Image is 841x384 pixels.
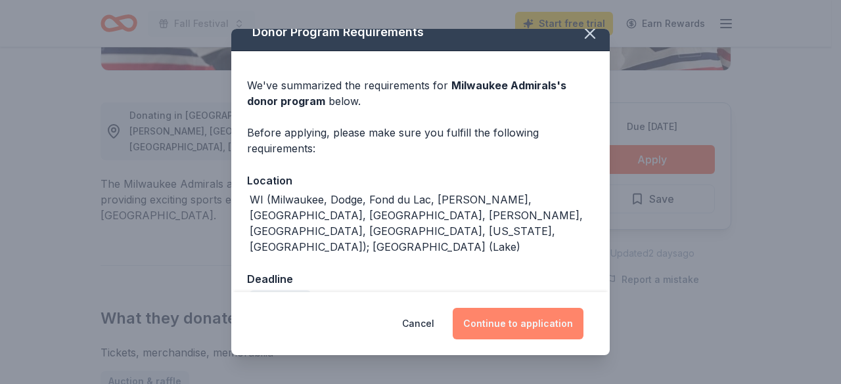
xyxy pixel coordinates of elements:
[250,290,311,309] div: Due [DATE]
[247,125,594,156] div: Before applying, please make sure you fulfill the following requirements:
[247,172,594,189] div: Location
[231,14,610,51] div: Donor Program Requirements
[402,308,434,339] button: Cancel
[247,77,594,109] div: We've summarized the requirements for below.
[250,192,594,255] div: WI (Milwaukee, Dodge, Fond du Lac, [PERSON_NAME], [GEOGRAPHIC_DATA], [GEOGRAPHIC_DATA], [PERSON_N...
[247,270,594,288] div: Deadline
[453,308,583,339] button: Continue to application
